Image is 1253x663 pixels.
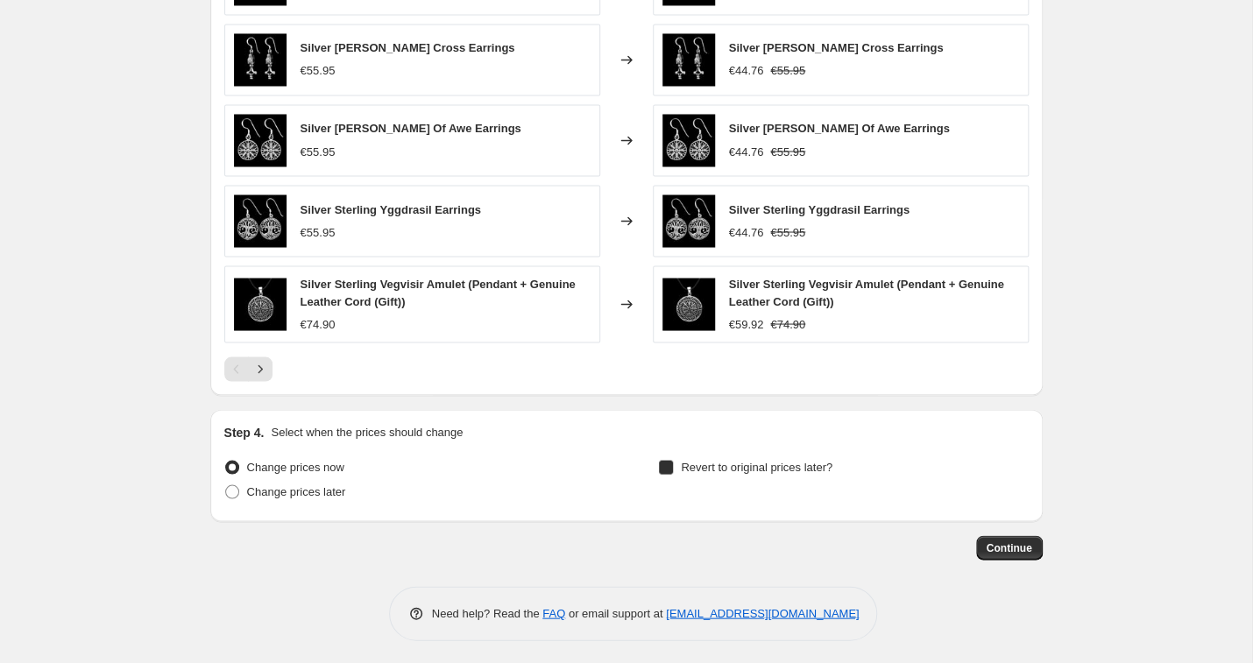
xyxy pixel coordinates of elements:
div: €55.95 [301,62,336,80]
span: or email support at [565,606,666,619]
span: Silver Sterling Yggdrasil Earrings [301,202,481,215]
img: silver-sterling-helm-of-awe-earrings-handmade-viking-jewellery-vkngjewelry-51390222696776_80x.jpg [234,114,287,166]
img: silver-sterling-helm-of-awe-earrings-handmade-viking-jewellery-vkngjewelry-51390222696776_80x.jpg [662,114,715,166]
strike: €55.95 [770,223,805,241]
p: Select when the prices should change [271,423,463,441]
span: Need help? Read the [432,606,543,619]
div: €74.90 [301,315,336,333]
a: [EMAIL_ADDRESS][DOMAIN_NAME] [666,606,859,619]
nav: Pagination [224,356,273,381]
span: Silver [PERSON_NAME] Of Awe Earrings [301,122,521,135]
div: €44.76 [729,143,764,160]
img: silver-sterling-yggdrasil-earrings-viking-jewellery-vkngjewelry-51390278402376_80x.jpg [662,194,715,247]
button: Next [248,356,273,381]
img: silver-sterling-wolf-cross-earrings-handmade-viking-jewellery-vkngjewelry-51390184292680_80x.jpg [662,33,715,86]
span: Silver [PERSON_NAME] Of Awe Earrings [729,122,950,135]
div: €44.76 [729,223,764,241]
img: silver-sterling-wolf-cross-earrings-handmade-viking-jewellery-vkngjewelry-51390184292680_80x.jpg [234,33,287,86]
div: €59.92 [729,315,764,333]
span: Silver Sterling Vegvisir Amulet (Pendant + Genuine Leather Cord (Gift)) [301,277,576,307]
img: silver-sterling-vegvisir-amulet-vegvisir-amulet-vkng-vkngjewelry-54596281565512_80x.jpg [234,278,287,330]
span: Silver [PERSON_NAME] Cross Earrings [301,41,515,54]
button: Continue [976,535,1043,560]
span: Silver Sterling Vegvisir Amulet (Pendant + Genuine Leather Cord (Gift)) [729,277,1004,307]
strike: €55.95 [770,62,805,80]
span: Change prices later [247,484,346,497]
span: Silver [PERSON_NAME] Cross Earrings [729,41,944,54]
span: Change prices now [247,460,344,473]
span: Silver Sterling Yggdrasil Earrings [729,202,910,215]
div: €55.95 [301,223,336,241]
img: silver-sterling-yggdrasil-earrings-viking-jewellery-vkngjewelry-51390278402376_80x.jpg [234,194,287,247]
strike: €55.95 [770,143,805,160]
strike: €74.90 [770,315,805,333]
img: silver-sterling-vegvisir-amulet-vegvisir-amulet-vkng-vkngjewelry-54596281565512_80x.jpg [662,278,715,330]
a: FAQ [542,606,565,619]
span: Continue [987,540,1032,554]
span: Revert to original prices later? [681,460,832,473]
div: €55.95 [301,143,336,160]
h2: Step 4. [224,423,265,441]
div: €44.76 [729,62,764,80]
